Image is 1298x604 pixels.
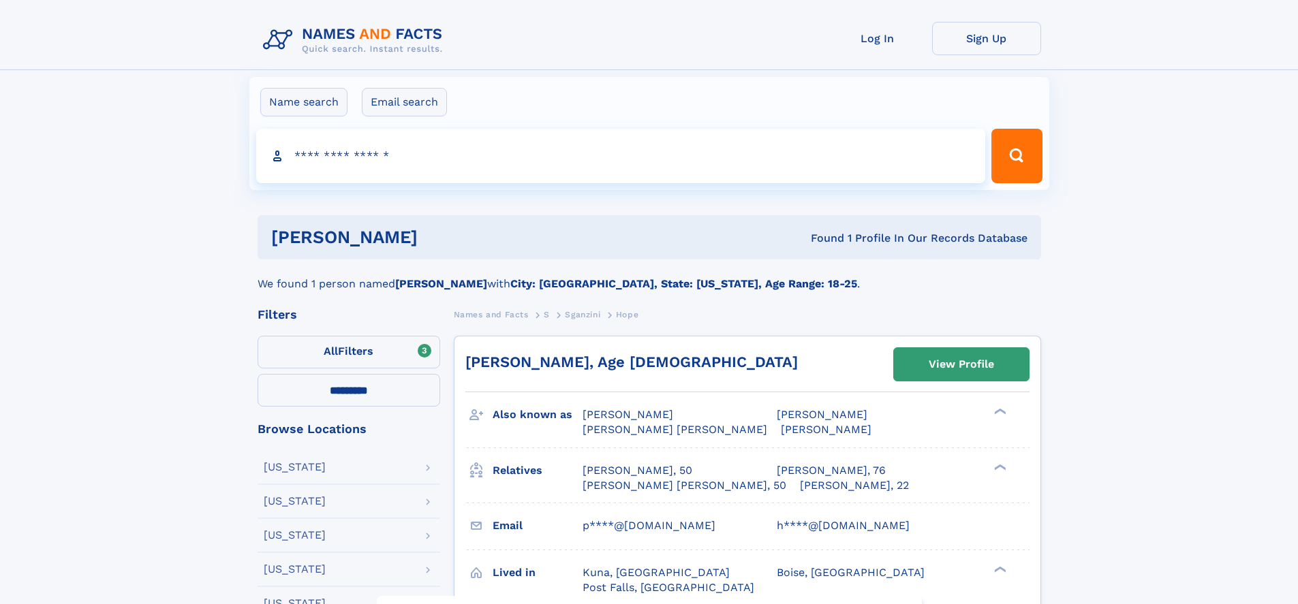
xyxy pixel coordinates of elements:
span: [PERSON_NAME] [781,423,871,436]
span: Kuna, [GEOGRAPHIC_DATA] [583,566,730,579]
span: Boise, [GEOGRAPHIC_DATA] [777,566,925,579]
span: [PERSON_NAME] [583,408,673,421]
a: [PERSON_NAME], 76 [777,463,886,478]
span: Sganzini [565,310,600,319]
h3: Also known as [493,403,583,426]
label: Email search [362,88,447,116]
a: View Profile [894,348,1029,381]
a: [PERSON_NAME], 50 [583,463,692,478]
div: ❯ [991,565,1007,573]
div: View Profile [929,349,994,380]
a: [PERSON_NAME] [PERSON_NAME], 50 [583,478,786,493]
a: Sign Up [932,22,1041,55]
span: Post Falls, [GEOGRAPHIC_DATA] [583,581,754,594]
span: S [544,310,550,319]
a: [PERSON_NAME], 22 [800,478,909,493]
span: Hope [616,310,638,319]
h3: Relatives [493,459,583,482]
div: Browse Locations [258,423,440,435]
button: Search Button [991,129,1042,183]
h3: Lived in [493,561,583,584]
div: [US_STATE] [264,496,326,507]
span: [PERSON_NAME] [PERSON_NAME] [583,423,767,436]
div: We found 1 person named with . [258,259,1041,292]
label: Filters [258,336,440,368]
img: Logo Names and Facts [258,22,454,59]
div: [US_STATE] [264,564,326,575]
span: [PERSON_NAME] [777,408,867,421]
label: Name search [260,88,347,116]
div: Found 1 Profile In Our Records Database [614,231,1027,246]
a: Sganzini [565,306,600,323]
b: [PERSON_NAME] [395,277,487,290]
input: search input [256,129,986,183]
div: ❯ [991,462,1007,471]
h3: Email [493,514,583,537]
div: [US_STATE] [264,530,326,541]
div: [US_STATE] [264,462,326,473]
h1: [PERSON_NAME] [271,229,615,246]
span: All [324,345,338,357]
a: Log In [823,22,932,55]
a: Names and Facts [454,306,529,323]
a: [PERSON_NAME], Age [DEMOGRAPHIC_DATA] [465,353,798,370]
div: Filters [258,308,440,321]
b: City: [GEOGRAPHIC_DATA], State: [US_STATE], Age Range: 18-25 [510,277,857,290]
a: S [544,306,550,323]
div: ❯ [991,407,1007,416]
